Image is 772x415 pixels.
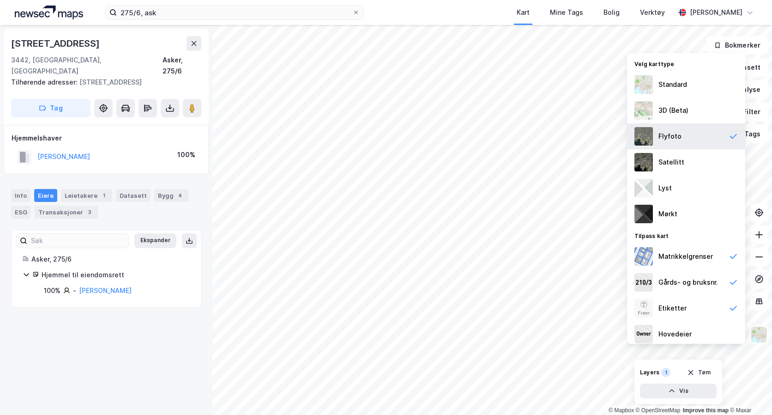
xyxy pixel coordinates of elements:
div: 3D (Beta) [658,105,688,116]
span: Tilhørende adresser: [11,78,79,86]
div: Mørkt [658,208,677,220]
div: 3442, [GEOGRAPHIC_DATA], [GEOGRAPHIC_DATA] [11,55,163,77]
button: Bokmerker [706,36,768,55]
div: 1 [661,368,670,377]
div: Layers [640,369,659,376]
div: Gårds- og bruksnr. [658,277,718,288]
div: Asker, 275/6 [163,55,201,77]
button: Filter [724,103,768,121]
a: OpenStreetMap [636,407,681,414]
div: Kontrollprogram for chat [726,371,772,415]
div: 4 [175,191,185,200]
a: [PERSON_NAME] [79,287,132,294]
div: Hjemmelshaver [12,133,201,144]
img: nCdM7BzjoCAAAAAElFTkSuQmCC [634,205,653,223]
div: ESG [11,206,31,219]
img: Z [750,326,768,343]
div: Mine Tags [550,7,583,18]
div: [STREET_ADDRESS] [11,77,194,88]
div: [STREET_ADDRESS] [11,36,102,51]
img: Z [634,75,653,94]
button: Tøm [681,365,717,380]
div: Hjemmel til eiendomsrett [42,269,190,281]
div: Lyst [658,183,672,194]
div: Matrikkelgrenser [658,251,713,262]
img: Z [634,127,653,146]
div: [PERSON_NAME] [690,7,742,18]
button: Vis [640,384,717,398]
div: 3 [85,207,94,217]
div: 100% [177,149,195,160]
div: Flyfoto [658,131,682,142]
a: Mapbox [609,407,634,414]
div: Hovedeier [658,329,692,340]
img: logo.a4113a55bc3d86da70a041830d287a7e.svg [15,6,83,19]
button: Tag [11,99,90,117]
div: Kart [517,7,530,18]
div: Satellitt [658,157,684,168]
img: Z [634,299,653,317]
a: Improve this map [683,407,729,414]
input: Søk [27,234,128,248]
div: Bolig [603,7,620,18]
div: Asker, 275/6 [31,254,190,265]
img: Z [634,101,653,120]
div: 1 [99,191,109,200]
img: cadastreBorders.cfe08de4b5ddd52a10de.jpeg [634,247,653,266]
div: 100% [44,285,60,296]
img: cadastreKeys.547ab17ec502f5a4ef2b.jpeg [634,273,653,292]
div: Tilpass kart [627,227,745,244]
img: luj3wr1y2y3+OchiMxRmMxRlscgabnMEmZ7DJGWxyBpucwSZnsMkZbHIGm5zBJmewyRlscgabnMEmZ7DJGWxyBpucwSZnsMkZ... [634,179,653,197]
div: Info [11,189,30,202]
button: Tags [725,125,768,143]
iframe: Chat Widget [726,371,772,415]
div: Eiere [34,189,57,202]
img: 9k= [634,153,653,171]
div: Verktøy [640,7,665,18]
div: Standard [658,79,687,90]
img: majorOwner.b5e170eddb5c04bfeeff.jpeg [634,325,653,343]
button: Ekspander [134,233,176,248]
input: Søk på adresse, matrikkel, gårdeiere, leietakere eller personer [117,6,352,19]
div: - [73,285,76,296]
div: Bygg [154,189,188,202]
div: Transaksjoner [35,206,98,219]
div: Velg karttype [627,55,745,72]
div: Datasett [116,189,151,202]
div: Etiketter [658,303,687,314]
div: Leietakere [61,189,112,202]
